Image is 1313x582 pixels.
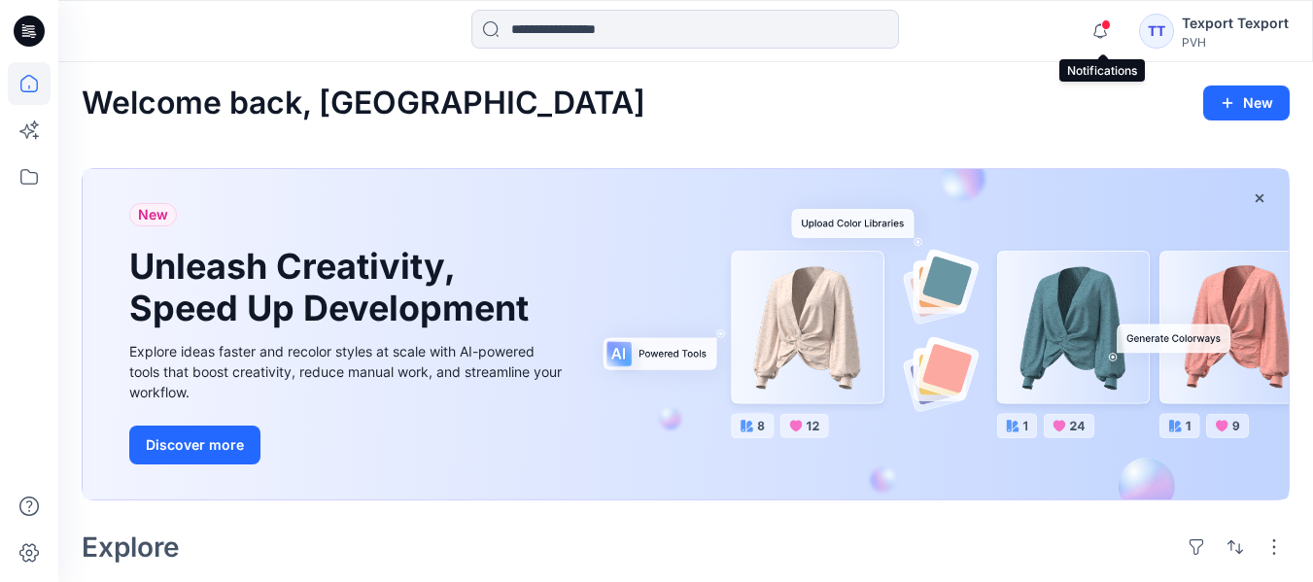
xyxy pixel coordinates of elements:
[1182,12,1289,35] div: Texport Texport
[129,246,537,329] h1: Unleash Creativity, Speed Up Development
[129,341,567,402] div: Explore ideas faster and recolor styles at scale with AI-powered tools that boost creativity, red...
[1182,35,1289,50] div: PVH
[138,203,168,226] span: New
[129,426,567,464] a: Discover more
[1203,86,1290,120] button: New
[1139,14,1174,49] div: TT
[129,426,260,464] button: Discover more
[82,531,180,563] h2: Explore
[82,86,645,121] h2: Welcome back, [GEOGRAPHIC_DATA]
